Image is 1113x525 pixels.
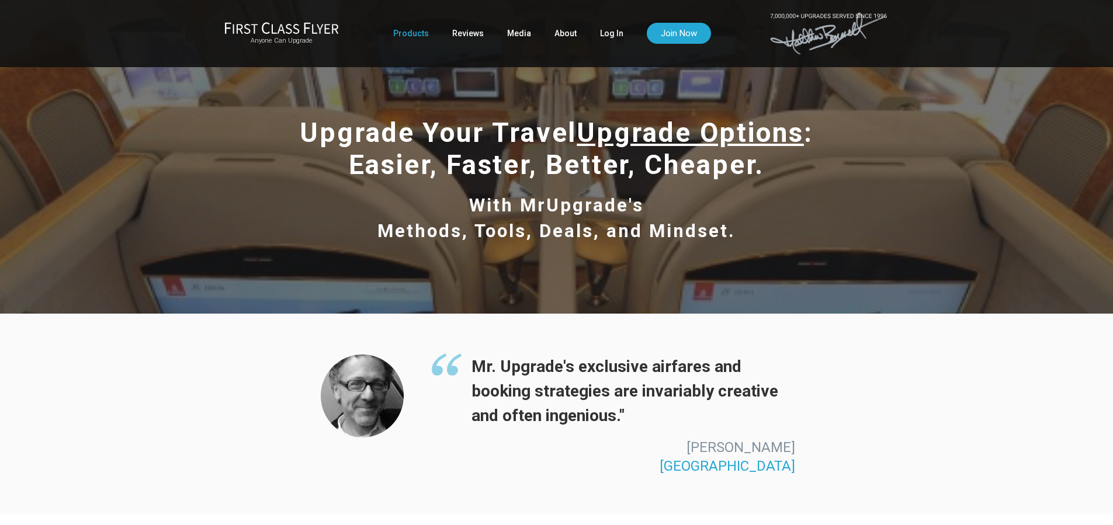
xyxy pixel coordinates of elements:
a: Products [393,23,429,44]
img: First Class Flyer [224,22,339,34]
span: With MrUpgrade's Methods, Tools, Deals, and Mindset. [377,194,736,241]
span: [GEOGRAPHIC_DATA] [660,458,795,474]
span: [PERSON_NAME] [686,439,795,456]
a: First Class FlyerAnyone Can Upgrade [224,22,339,45]
a: About [554,23,577,44]
a: Media [507,23,531,44]
span: Upgrade Options [577,117,804,148]
span: Mr. Upgrade's exclusive airfares and booking strategies are invariably creative and often ingenio... [431,354,796,428]
a: Log In [600,23,623,44]
a: Join Now [647,23,711,44]
small: Anyone Can Upgrade [224,37,339,45]
a: Reviews [452,23,484,44]
span: Upgrade Your Travel : Easier, Faster, Better, Cheaper. [300,117,813,180]
img: Thomas [321,354,404,437]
